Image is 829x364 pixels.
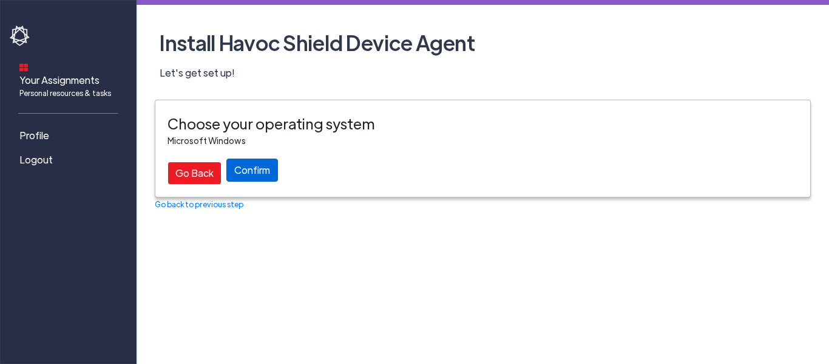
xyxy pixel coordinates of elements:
a: Profile [10,123,131,148]
a: Your AssignmentsPersonal resources & tasks [10,55,131,103]
span: Personal resources & tasks [19,88,111,98]
a: Logout [10,148,131,172]
img: havoc-shield-logo-white.png [10,26,32,46]
div: Go Back [167,162,222,185]
div: Choose your operating system [167,112,798,134]
button: Confirm [226,159,278,182]
span: Profile [19,128,49,143]
span: Your Assignments [19,73,111,98]
h2: Install Havoc Shield Device Agent [155,24,811,61]
span: Logout [19,153,53,167]
a: Go back to previous step [155,199,243,209]
p: Let's get set up! [160,66,811,80]
img: dashboard-icon.svg [19,63,28,72]
div: Microsoft Windows [167,134,798,147]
